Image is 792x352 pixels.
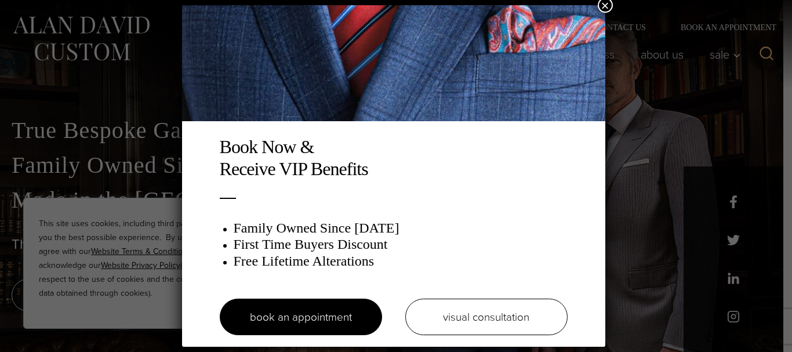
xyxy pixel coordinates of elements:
[234,253,568,270] h3: Free Lifetime Alterations
[220,136,568,180] h2: Book Now & Receive VIP Benefits
[234,220,568,237] h3: Family Owned Since [DATE]
[220,299,382,335] a: book an appointment
[405,299,568,335] a: visual consultation
[234,236,568,253] h3: First Time Buyers Discount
